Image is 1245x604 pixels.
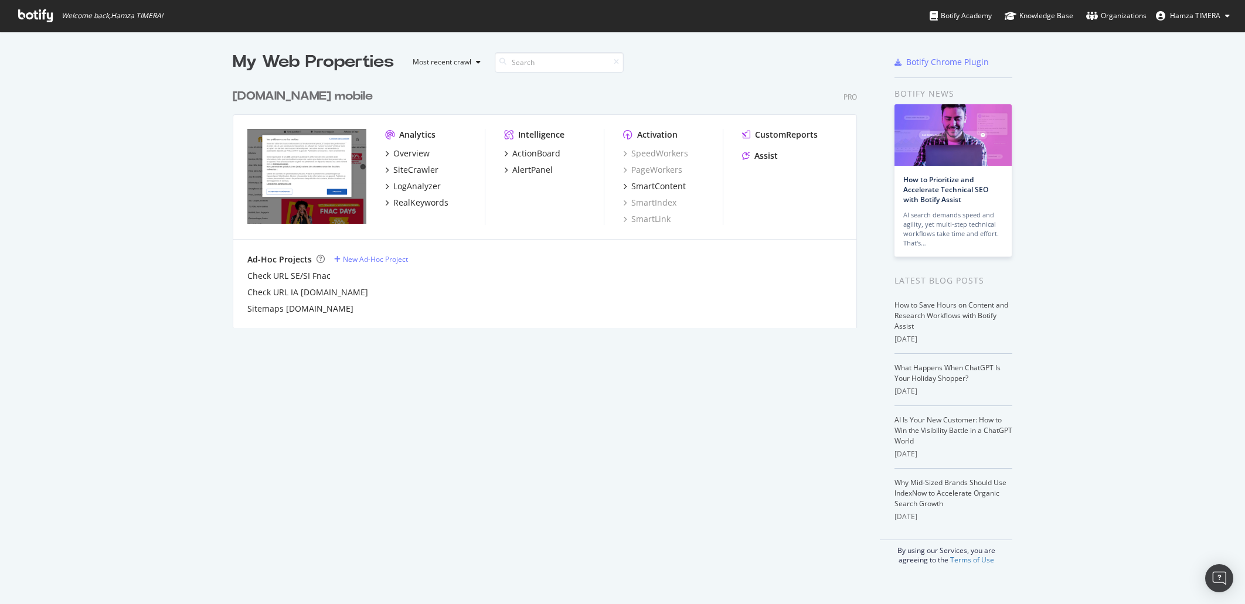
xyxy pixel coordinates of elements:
[385,197,448,209] a: RealKeywords
[894,104,1012,166] img: How to Prioritize and Accelerate Technical SEO with Botify Assist
[754,150,778,162] div: Assist
[247,303,353,315] a: Sitemaps [DOMAIN_NAME]
[894,300,1008,331] a: How to Save Hours on Content and Research Workflows with Botify Assist
[1147,6,1239,25] button: Hamza TIMERA
[894,274,1012,287] div: Latest Blog Posts
[393,148,430,159] div: Overview
[343,254,408,264] div: New Ad-Hoc Project
[518,129,564,141] div: Intelligence
[894,386,1012,397] div: [DATE]
[504,148,560,159] a: ActionBoard
[903,210,1003,248] div: AI search demands speed and agility, yet multi-step technical workflows take time and effort. Tha...
[233,88,373,105] div: [DOMAIN_NAME] mobile
[631,180,686,192] div: SmartContent
[233,88,377,105] a: [DOMAIN_NAME] mobile
[894,87,1012,100] div: Botify news
[623,164,682,176] a: PageWorkers
[742,150,778,162] a: Assist
[894,415,1012,446] a: AI Is Your New Customer: How to Win the Visibility Battle in a ChatGPT World
[393,164,438,176] div: SiteCrawler
[247,286,368,298] a: Check URL IA [DOMAIN_NAME]
[623,180,686,192] a: SmartContent
[403,53,485,71] button: Most recent crawl
[623,197,676,209] a: SmartIndex
[906,56,989,68] div: Botify Chrome Plugin
[1205,564,1233,592] div: Open Intercom Messenger
[512,148,560,159] div: ActionBoard
[894,511,1012,522] div: [DATE]
[950,555,994,565] a: Terms of Use
[512,164,553,176] div: AlertPanel
[894,334,1012,344] div: [DATE]
[393,197,448,209] div: RealKeywords
[385,164,438,176] a: SiteCrawler
[1005,10,1073,22] div: Knowledge Base
[755,129,818,141] div: CustomReports
[233,74,866,328] div: grid
[385,148,430,159] a: Overview
[1086,10,1147,22] div: Organizations
[894,477,1006,509] a: Why Mid-Sized Brands Should Use IndexNow to Accelerate Organic Search Growth
[247,270,331,282] a: Check URL SE/SI Fnac
[894,56,989,68] a: Botify Chrome Plugin
[903,175,988,204] a: How to Prioritize and Accelerate Technical SEO with Botify Assist
[843,92,857,102] div: Pro
[385,180,441,192] a: LogAnalyzer
[623,148,688,159] a: SpeedWorkers
[413,59,471,66] div: Most recent crawl
[233,50,394,74] div: My Web Properties
[742,129,818,141] a: CustomReports
[247,254,312,265] div: Ad-Hoc Projects
[334,254,408,264] a: New Ad-Hoc Project
[930,10,992,22] div: Botify Academy
[880,540,1012,565] div: By using our Services, you are agreeing to the
[399,129,436,141] div: Analytics
[504,164,553,176] a: AlertPanel
[623,213,671,225] a: SmartLink
[894,363,1001,383] a: What Happens When ChatGPT Is Your Holiday Shopper?
[495,52,624,73] input: Search
[62,11,163,21] span: Welcome back, Hamza TIMERA !
[393,180,441,192] div: LogAnalyzer
[247,129,366,224] img: www.fnac.com/
[637,129,678,141] div: Activation
[894,449,1012,459] div: [DATE]
[1170,11,1220,21] span: Hamza TIMERA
